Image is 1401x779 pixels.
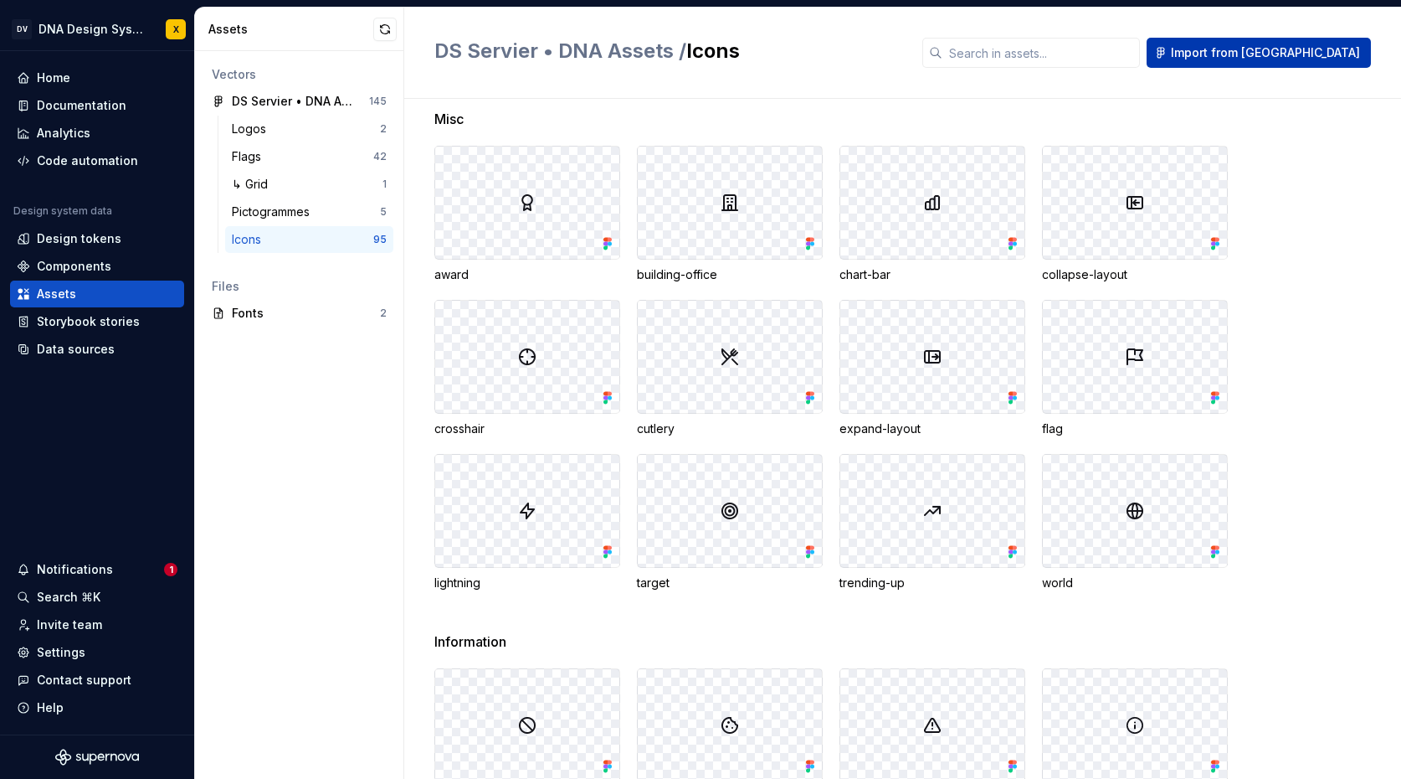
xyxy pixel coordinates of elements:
div: Analytics [37,125,90,142]
div: 2 [380,122,387,136]
div: Storybook stories [37,313,140,330]
a: Logos2 [225,116,393,142]
div: Assets [208,21,373,38]
div: lightning [434,575,620,591]
a: Components [10,253,184,280]
div: Design tokens [37,230,121,247]
span: Import from [GEOGRAPHIC_DATA] [1171,44,1360,61]
a: Analytics [10,120,184,147]
div: 1 [382,178,387,191]
div: Contact support [37,672,131,689]
div: Data sources [37,341,115,358]
div: 145 [369,95,387,108]
a: Invite team [10,611,184,638]
button: Contact support [10,667,184,694]
div: Fonts [232,305,380,322]
div: Logos [232,121,273,137]
a: Icons95 [225,226,393,253]
span: Misc [434,109,464,129]
button: DVDNA Design SystemX [3,11,191,47]
div: Home [37,70,70,86]
div: Vectors [212,66,387,83]
a: ↳ Grid1 [225,171,393,198]
div: collapse-layout [1042,266,1228,283]
div: flag [1042,420,1228,437]
a: Settings [10,639,184,666]
div: Icons [232,231,268,248]
div: trending-up [839,575,1025,591]
span: 1 [164,563,177,576]
div: chart-bar [839,266,1025,283]
a: Home [10,64,184,91]
div: 95 [373,233,387,246]
div: DV [12,19,32,39]
div: Files [212,278,387,295]
div: cutlery [637,420,823,437]
div: X [173,23,179,36]
a: Fonts2 [205,300,393,327]
div: Assets [37,286,76,302]
a: Flags42 [225,143,393,170]
button: Search ⌘K [10,584,184,611]
div: Help [37,699,64,716]
div: Notifications [37,561,113,578]
input: Search in assets... [942,38,1140,68]
div: crosshair [434,420,620,437]
div: 2 [380,307,387,320]
button: Help [10,694,184,721]
div: Design system data [13,204,112,218]
span: Information [434,632,506,652]
svg: Supernova Logo [55,749,139,766]
div: DNA Design System [38,21,146,38]
div: Pictogrammes [232,204,316,220]
div: Code automation [37,152,138,169]
a: Design tokens [10,225,184,252]
div: building-office [637,266,823,283]
a: Assets [10,281,184,307]
a: Pictogrammes5 [225,199,393,225]
div: 5 [380,205,387,219]
a: DS Servier • DNA Assets145 [205,88,393,115]
div: Flags [232,148,268,165]
h2: Icons [434,38,902,64]
div: Documentation [37,97,126,114]
div: DS Servier • DNA Assets [232,93,357,110]
div: target [637,575,823,591]
span: DS Servier • DNA Assets / [434,39,686,63]
a: Storybook stories [10,308,184,335]
div: 42 [373,150,387,163]
div: Search ⌘K [37,589,100,606]
div: award [434,266,620,283]
button: Import from [GEOGRAPHIC_DATA] [1147,38,1371,68]
div: Invite team [37,616,102,633]
a: Documentation [10,92,184,119]
div: ↳ Grid [232,176,275,193]
div: expand-layout [839,420,1025,437]
div: Settings [37,644,85,661]
button: Notifications1 [10,556,184,583]
a: Data sources [10,336,184,363]
a: Code automation [10,147,184,174]
div: world [1042,575,1228,591]
div: Components [37,258,111,275]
